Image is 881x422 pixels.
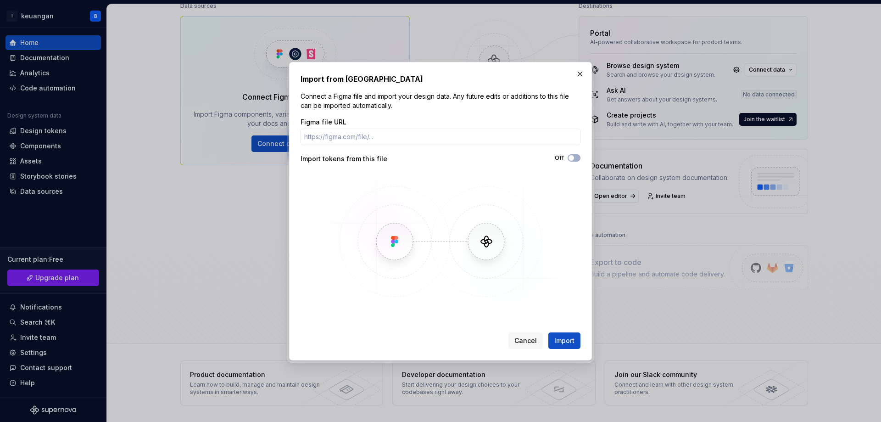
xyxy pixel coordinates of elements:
[301,118,346,127] label: Figma file URL
[508,332,543,349] button: Cancel
[301,154,440,163] div: Import tokens from this file
[301,129,580,145] input: https://figma.com/file/...
[301,73,580,84] h2: Import from [GEOGRAPHIC_DATA]
[555,154,564,162] label: Off
[554,336,574,345] span: Import
[301,92,580,110] p: Connect a Figma file and import your design data. Any future edits or additions to this file can ...
[548,332,580,349] button: Import
[514,336,537,345] span: Cancel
